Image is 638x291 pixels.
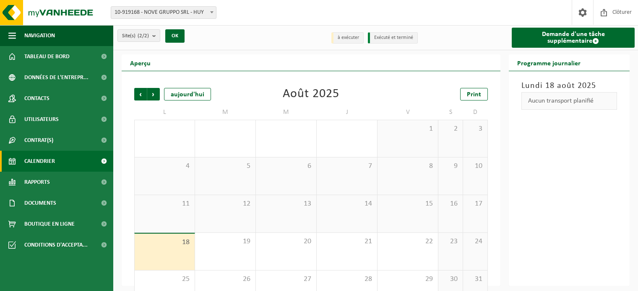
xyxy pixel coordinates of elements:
span: 20 [260,237,312,246]
a: Demande d'une tâche supplémentaire [512,28,635,48]
span: Site(s) [122,30,149,42]
span: Tableau de bord [24,46,70,67]
button: OK [165,29,185,43]
span: 12 [199,199,251,209]
span: 24 [467,237,483,246]
td: M [256,105,317,120]
span: Données de l'entrepr... [24,67,89,88]
li: à exécuter [331,32,364,44]
span: 28 [321,275,373,284]
span: 16 [443,199,458,209]
span: 31 [467,275,483,284]
div: Aucun transport planifié [521,92,617,110]
span: 29 [382,275,434,284]
count: (2/2) [138,33,149,39]
span: 19 [199,237,251,246]
span: 23 [443,237,458,246]
span: Conditions d'accepta... [24,234,88,255]
span: Suivant [147,88,160,100]
span: Rapports [24,172,50,193]
span: 11 [139,199,190,209]
td: V [378,105,438,120]
span: Contacts [24,88,49,109]
span: 3 [467,124,483,134]
span: 10-919168 - NOVE GRUPPO SRL - HUY [111,6,216,19]
span: 30 [443,275,458,284]
span: 26 [199,275,251,284]
span: Boutique en ligne [24,214,75,234]
span: Print [467,91,481,98]
span: 9 [443,162,458,171]
span: 27 [260,275,312,284]
span: Calendrier [24,151,55,172]
li: Exécuté et terminé [368,32,418,44]
span: 7 [321,162,373,171]
a: Print [460,88,488,100]
span: 8 [382,162,434,171]
td: D [463,105,488,120]
div: Août 2025 [283,88,339,100]
span: 10-919168 - NOVE GRUPPO SRL - HUY [111,7,216,18]
span: Contrat(s) [24,130,53,151]
td: S [438,105,463,120]
td: L [134,105,195,120]
span: 17 [467,199,483,209]
span: 15 [382,199,434,209]
span: 10 [467,162,483,171]
span: Précédent [134,88,147,100]
span: 22 [382,237,434,246]
h2: Programme journalier [509,54,589,71]
span: 13 [260,199,312,209]
h3: Lundi 18 août 2025 [521,80,617,92]
span: 5 [199,162,251,171]
div: aujourd'hui [164,88,211,100]
button: Site(s)(2/2) [117,29,160,42]
span: Documents [24,193,56,214]
span: 6 [260,162,312,171]
span: 14 [321,199,373,209]
span: 21 [321,237,373,246]
span: 18 [139,238,190,247]
td: J [317,105,378,120]
td: M [195,105,256,120]
span: Utilisateurs [24,109,59,130]
span: 4 [139,162,190,171]
h2: Aperçu [122,54,159,71]
span: 2 [443,124,458,134]
span: Navigation [24,25,55,46]
span: 1 [382,124,434,134]
span: 25 [139,275,190,284]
